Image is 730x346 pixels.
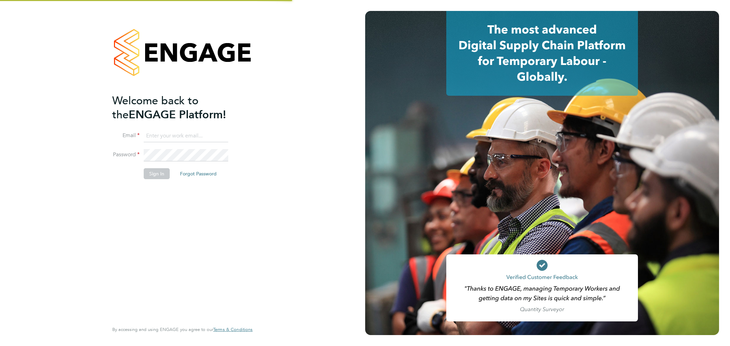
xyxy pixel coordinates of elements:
[112,94,246,122] h2: ENGAGE Platform!
[112,132,140,139] label: Email
[112,327,253,332] span: By accessing and using ENGAGE you agree to our
[144,130,228,142] input: Enter your work email...
[144,168,170,179] button: Sign In
[175,168,222,179] button: Forgot Password
[112,151,140,158] label: Password
[213,327,253,332] a: Terms & Conditions
[112,94,198,121] span: Welcome back to the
